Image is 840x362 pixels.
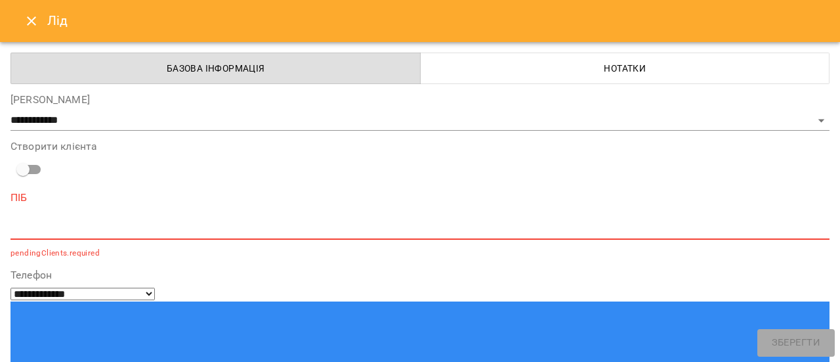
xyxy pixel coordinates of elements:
[10,192,829,203] label: ПІБ
[47,11,824,31] h6: Лід
[16,5,47,37] button: Close
[429,60,822,76] span: Нотатки
[10,141,829,152] label: Створити клієнта
[10,270,829,281] label: Телефон
[19,60,413,76] span: Базова інформація
[10,95,829,105] label: [PERSON_NAME]
[420,53,830,84] button: Нотатки
[10,288,155,300] select: Phone number country
[10,53,421,84] button: Базова інформація
[10,247,829,260] p: pendingClients.required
